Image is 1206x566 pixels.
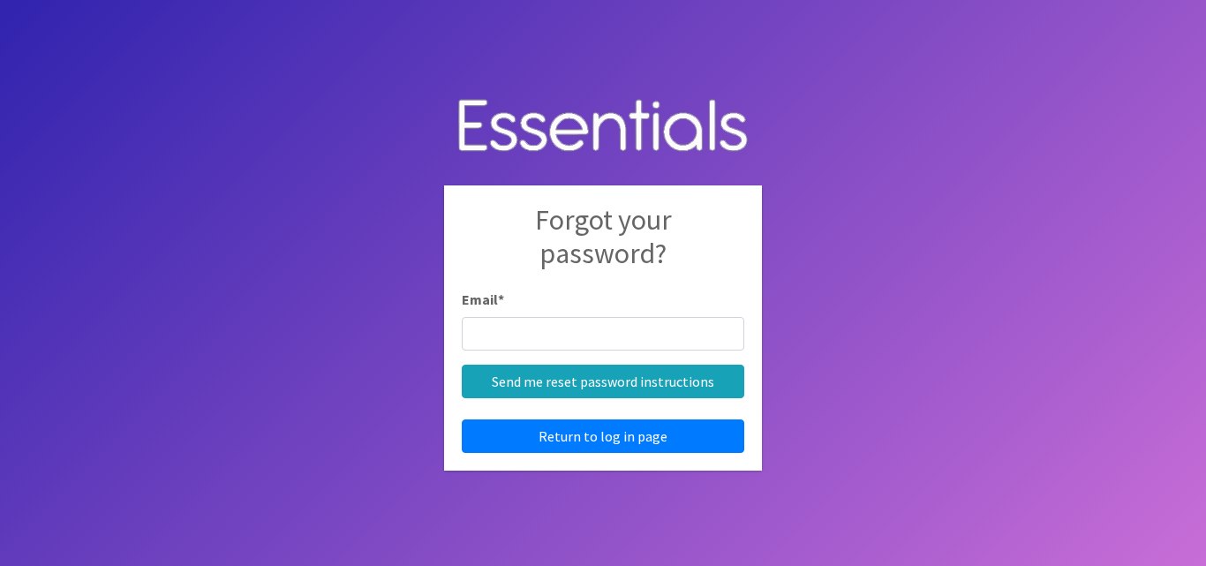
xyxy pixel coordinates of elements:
label: Email [462,289,504,310]
img: Human Essentials [444,81,762,172]
a: Return to log in page [462,419,744,453]
abbr: required [498,291,504,308]
h2: Forgot your password? [462,203,744,289]
input: Send me reset password instructions [462,365,744,398]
